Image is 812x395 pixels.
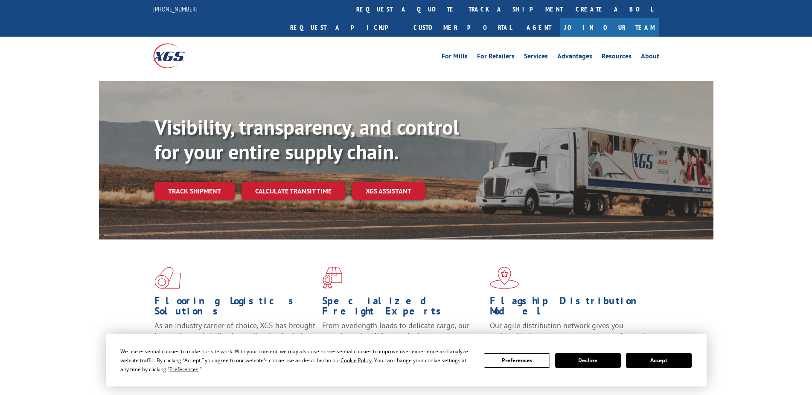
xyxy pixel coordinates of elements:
[154,182,235,200] a: Track shipment
[641,53,659,62] a: About
[154,267,181,289] img: xgs-icon-total-supply-chain-intelligence-red
[169,366,198,373] span: Preferences
[484,353,550,368] button: Preferences
[322,320,483,358] p: From overlength loads to delicate cargo, our experienced staff knows the best way to move your fr...
[322,296,483,320] h1: Specialized Freight Experts
[518,18,560,37] a: Agent
[490,296,651,320] h1: Flagship Distribution Model
[153,5,198,13] a: [PHONE_NUMBER]
[477,53,515,62] a: For Retailers
[284,18,407,37] a: Request a pickup
[626,353,692,368] button: Accept
[154,320,315,351] span: As an industry carrier of choice, XGS has brought innovation and dedication to flooring logistics...
[442,53,468,62] a: For Mills
[407,18,518,37] a: Customer Portal
[352,182,425,200] a: XGS ASSISTANT
[524,53,548,62] a: Services
[154,114,459,165] b: Visibility, transparency, and control for your entire supply chain.
[154,296,316,320] h1: Flooring Logistics Solutions
[490,320,647,340] span: Our agile distribution network gives you nationwide inventory management on demand.
[120,347,474,374] div: We use essential cookies to make our site work. With your consent, we may also use non-essential ...
[106,334,707,386] div: Cookie Consent Prompt
[490,267,519,289] img: xgs-icon-flagship-distribution-model-red
[602,53,632,62] a: Resources
[555,353,621,368] button: Decline
[557,53,592,62] a: Advantages
[560,18,659,37] a: Join Our Team
[341,357,372,364] span: Cookie Policy
[242,182,345,200] a: Calculate transit time
[322,267,342,289] img: xgs-icon-focused-on-flooring-red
